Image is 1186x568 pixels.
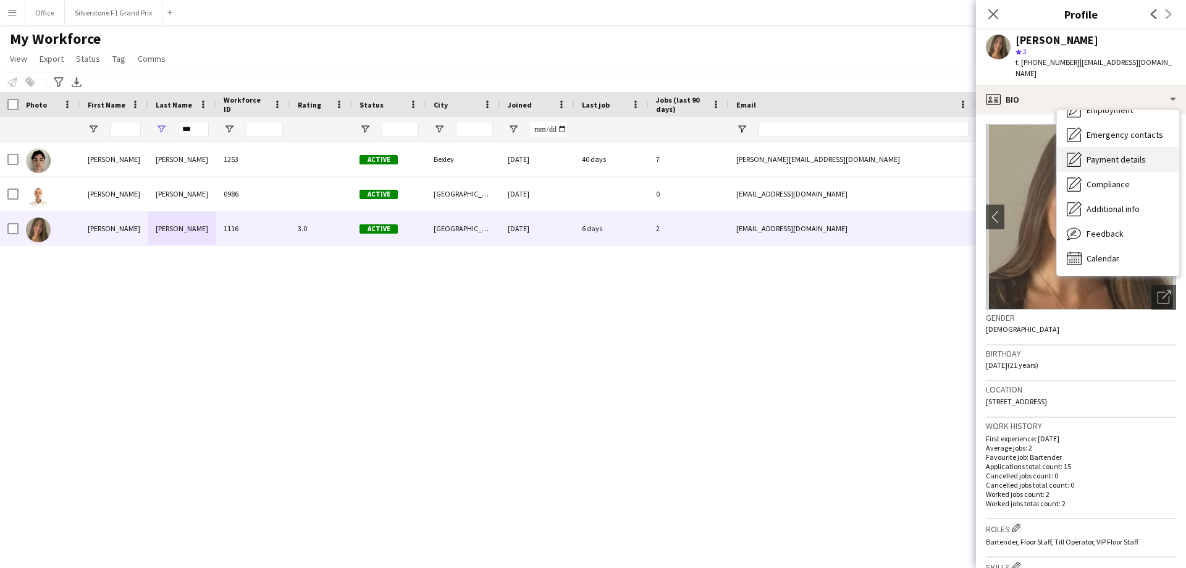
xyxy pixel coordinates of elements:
[133,51,170,67] a: Comms
[1087,179,1130,190] span: Compliance
[298,100,321,109] span: Rating
[500,211,574,245] div: [DATE]
[986,490,1176,499] p: Worked jobs count: 2
[1087,228,1124,239] span: Feedback
[1151,285,1176,310] div: Open photos pop-in
[500,177,574,211] div: [DATE]
[1057,122,1179,147] div: Emergency contacts
[360,190,398,199] span: Active
[986,471,1176,480] p: Cancelled jobs count: 0
[26,218,51,242] img: Sophie Bannon
[156,124,167,135] button: Open Filter Menu
[1057,172,1179,197] div: Compliance
[156,100,192,109] span: Last Name
[426,211,500,245] div: [GEOGRAPHIC_DATA]
[76,53,100,64] span: Status
[148,177,216,211] div: [PERSON_NAME]
[986,124,1176,310] img: Crew avatar or photo
[216,177,290,211] div: 0986
[26,148,51,173] img: Aaron Bannon
[1057,98,1179,122] div: Employment
[10,30,101,48] span: My Workforce
[360,100,384,109] span: Status
[71,51,105,67] a: Status
[360,124,371,135] button: Open Filter Menu
[736,124,747,135] button: Open Filter Menu
[986,348,1176,359] h3: Birthday
[1087,203,1140,214] span: Additional info
[574,142,649,176] div: 40 days
[759,122,969,137] input: Email Filter Input
[729,211,976,245] div: [EMAIL_ADDRESS][DOMAIN_NAME]
[148,142,216,176] div: [PERSON_NAME]
[40,53,64,64] span: Export
[88,124,99,135] button: Open Filter Menu
[986,312,1176,323] h3: Gender
[110,122,141,137] input: First Name Filter Input
[986,462,1176,471] p: Applications total count: 15
[26,100,47,109] span: Photo
[51,75,66,90] app-action-btn: Advanced filters
[986,434,1176,443] p: First experience: [DATE]
[10,53,27,64] span: View
[224,124,235,135] button: Open Filter Menu
[80,177,148,211] div: [PERSON_NAME]
[434,100,448,109] span: City
[1087,104,1133,116] span: Employment
[246,122,283,137] input: Workforce ID Filter Input
[216,211,290,245] div: 1116
[649,211,729,245] div: 2
[1087,129,1163,140] span: Emergency contacts
[434,124,445,135] button: Open Filter Menu
[65,1,162,25] button: Silverstone F1 Grand Prix
[656,95,707,114] span: Jobs (last 90 days)
[649,142,729,176] div: 7
[290,211,352,245] div: 3.0
[107,51,130,67] a: Tag
[88,100,125,109] span: First Name
[360,224,398,234] span: Active
[80,211,148,245] div: [PERSON_NAME]
[976,6,1186,22] h3: Profile
[729,177,976,211] div: [EMAIL_ADDRESS][DOMAIN_NAME]
[500,142,574,176] div: [DATE]
[986,384,1176,395] h3: Location
[1016,57,1080,67] span: t. [PHONE_NUMBER]
[1057,246,1179,271] div: Calendar
[986,324,1059,334] span: [DEMOGRAPHIC_DATA]
[976,85,1186,114] div: Bio
[986,443,1176,452] p: Average jobs: 2
[508,124,519,135] button: Open Filter Menu
[1016,57,1172,78] span: | [EMAIL_ADDRESS][DOMAIN_NAME]
[649,177,729,211] div: 0
[112,53,125,64] span: Tag
[1057,221,1179,246] div: Feedback
[986,452,1176,462] p: Favourite job: Bartender
[574,211,649,245] div: 6 days
[224,95,268,114] span: Workforce ID
[530,122,567,137] input: Joined Filter Input
[456,122,493,137] input: City Filter Input
[1057,197,1179,221] div: Additional info
[178,122,209,137] input: Last Name Filter Input
[138,53,166,64] span: Comms
[986,499,1176,508] p: Worked jobs total count: 2
[736,100,756,109] span: Email
[508,100,532,109] span: Joined
[1023,46,1027,56] span: 3
[1087,253,1119,264] span: Calendar
[1087,154,1146,165] span: Payment details
[80,142,148,176] div: [PERSON_NAME]
[986,420,1176,431] h3: Work history
[1016,35,1098,46] div: [PERSON_NAME]
[26,183,51,208] img: Brandon Bankes
[382,122,419,137] input: Status Filter Input
[216,142,290,176] div: 1253
[69,75,84,90] app-action-btn: Export XLSX
[986,522,1176,535] h3: Roles
[5,51,32,67] a: View
[729,142,976,176] div: [PERSON_NAME][EMAIL_ADDRESS][DOMAIN_NAME]
[986,480,1176,490] p: Cancelled jobs total count: 0
[1057,147,1179,172] div: Payment details
[582,100,610,109] span: Last job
